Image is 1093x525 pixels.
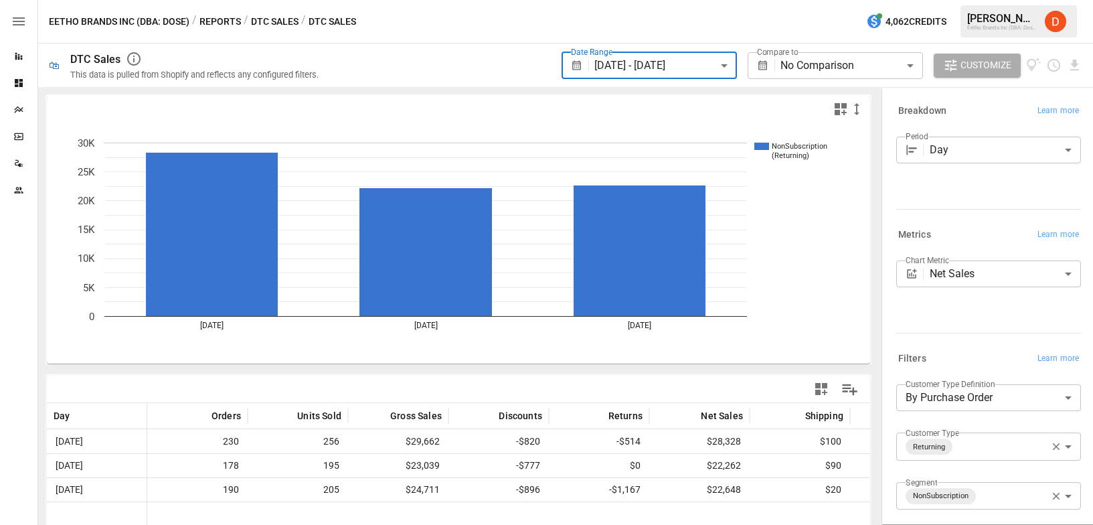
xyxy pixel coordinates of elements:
span: 195 [254,454,341,477]
span: [DATE] [54,454,85,477]
span: $22,648 [656,478,743,502]
label: Period [906,131,928,142]
text: 0 [89,311,94,323]
span: [DATE] [54,430,85,453]
div: [PERSON_NAME] [967,12,1037,25]
div: [DATE] - [DATE] [594,52,736,79]
span: Units Sold [297,409,341,423]
div: Day [930,137,1081,163]
img: Daley Meistrell [1045,11,1066,32]
text: NonSubscription [772,142,827,151]
span: -$1,167 [556,478,643,502]
text: [DATE] [414,321,438,330]
span: $28,328 [656,430,743,453]
span: Discounts [499,409,542,423]
button: Reports [199,13,241,30]
span: $29,662 [355,430,442,453]
div: / [192,13,197,30]
span: $100 [756,430,843,453]
div: Eetho Brands Inc (DBA: Dose) [967,25,1037,31]
text: 20K [78,195,95,207]
button: View documentation [1026,54,1041,78]
div: Net Sales [930,260,1081,287]
span: $24,711 [355,478,442,502]
div: / [244,13,248,30]
text: 30K [78,137,95,149]
div: 🛍 [49,59,60,72]
span: Returns [608,409,643,423]
span: -$514 [556,430,643,453]
span: Learn more [1037,104,1079,118]
button: Download report [1067,58,1082,73]
span: $1,383 [857,454,944,477]
span: 178 [154,454,241,477]
label: Compare to [757,46,798,58]
span: $90 [756,454,843,477]
text: 25K [78,166,95,178]
span: 4,062 Credits [886,13,946,30]
text: 10K [78,252,95,265]
div: This data is pulled from Shopify and reflects any configured filters. [70,70,319,80]
span: Learn more [1037,228,1079,242]
label: Customer Type Definition [906,378,995,390]
span: -$896 [455,478,542,502]
span: $20 [756,478,843,502]
text: [DATE] [628,321,651,330]
text: 15K [78,224,95,236]
div: DTC Sales [70,53,120,66]
button: Customize [934,54,1021,78]
label: Customer Type [906,427,959,439]
text: (Returning) [772,151,809,160]
span: $1,365 [857,478,944,502]
span: 230 [154,430,241,453]
button: Eetho Brands Inc (DBA: Dose) [49,13,189,30]
div: By Purchase Order [896,384,1081,411]
text: [DATE] [200,321,224,330]
h6: Metrics [898,228,931,242]
span: Shipping [805,409,843,423]
button: Manage Columns [835,374,865,404]
button: Daley Meistrell [1037,3,1074,40]
span: -$820 [455,430,542,453]
div: No Comparison [780,52,922,79]
span: -$777 [455,454,542,477]
label: Date Range [571,46,612,58]
h6: Breakdown [898,104,946,119]
span: 190 [154,478,241,502]
span: Customize [960,57,1011,74]
span: Net Sales [701,409,743,423]
label: Segment [906,477,937,488]
div: / [301,13,306,30]
span: 256 [254,430,341,453]
text: 5K [83,282,95,294]
button: Schedule report [1046,58,1062,73]
span: $0 [556,454,643,477]
button: 4,062Credits [861,9,952,34]
button: DTC Sales [251,13,299,30]
h6: Filters [898,352,926,366]
span: $22,262 [656,454,743,477]
svg: A chart. [47,123,871,364]
span: NonSubscription [908,488,974,504]
span: Learn more [1037,352,1079,366]
span: Day [54,409,70,423]
span: $1,619 [857,430,944,453]
span: 205 [254,478,341,502]
span: Orders [212,409,241,423]
span: [DATE] [54,478,85,502]
span: Gross Sales [390,409,442,423]
label: Chart Metric [906,254,949,266]
span: $23,039 [355,454,442,477]
span: Returning [908,439,950,455]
